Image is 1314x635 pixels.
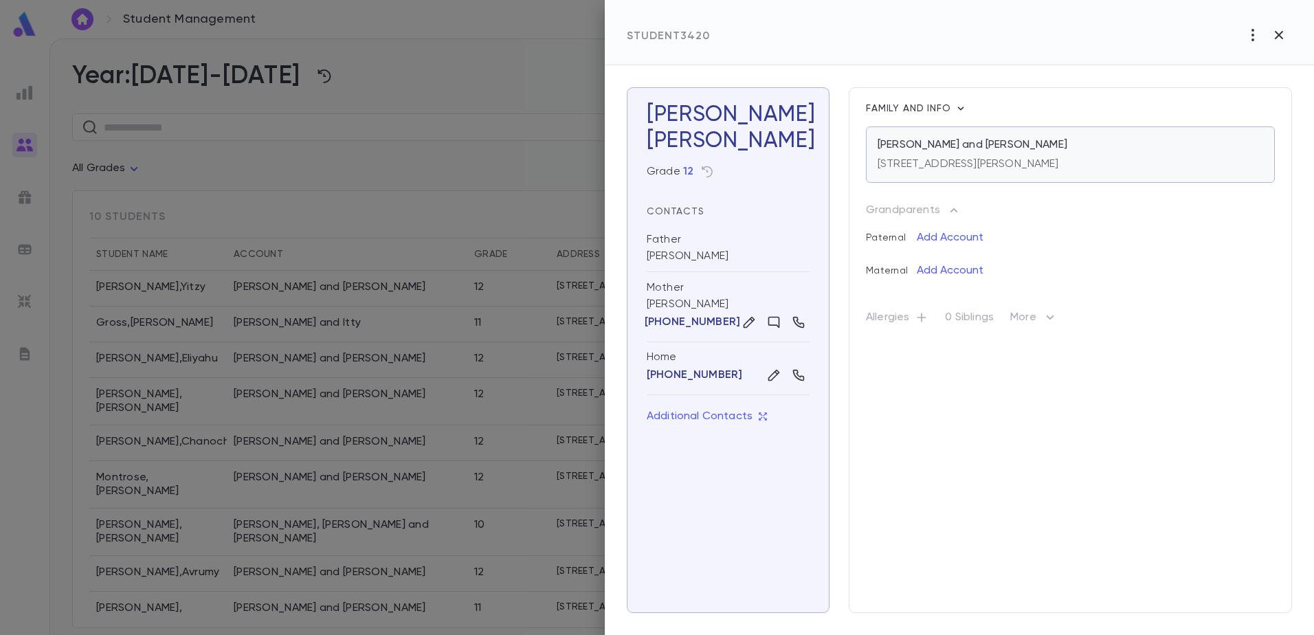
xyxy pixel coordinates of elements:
[866,104,954,113] span: Family and info
[647,232,681,247] div: Father
[647,102,810,154] h3: [PERSON_NAME]
[647,315,738,329] button: [PHONE_NUMBER]
[647,350,810,364] div: Home
[647,410,768,423] p: Additional Contacts
[647,280,684,295] div: Mother
[866,203,940,217] p: Grandparents
[945,311,994,330] p: 0 Siblings
[917,260,983,282] button: Add Account
[647,207,704,216] span: Contacts
[866,221,917,243] p: Paternal
[627,31,710,42] span: Student 3420
[647,128,810,154] div: [PERSON_NAME]
[647,165,693,179] div: Grade
[645,315,740,329] p: [PHONE_NUMBER]
[866,311,928,330] p: Allergies
[647,403,768,430] button: Additional Contacts
[647,368,742,382] button: [PHONE_NUMBER]
[917,227,983,249] button: Add Account
[647,224,810,272] div: [PERSON_NAME]
[878,138,1067,152] p: [PERSON_NAME] and [PERSON_NAME]
[878,157,1059,171] p: [STREET_ADDRESS][PERSON_NAME]
[1010,309,1058,331] p: More
[866,254,917,276] p: Maternal
[683,165,693,179] button: 12
[647,272,810,342] div: [PERSON_NAME]
[866,199,961,221] button: Grandparents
